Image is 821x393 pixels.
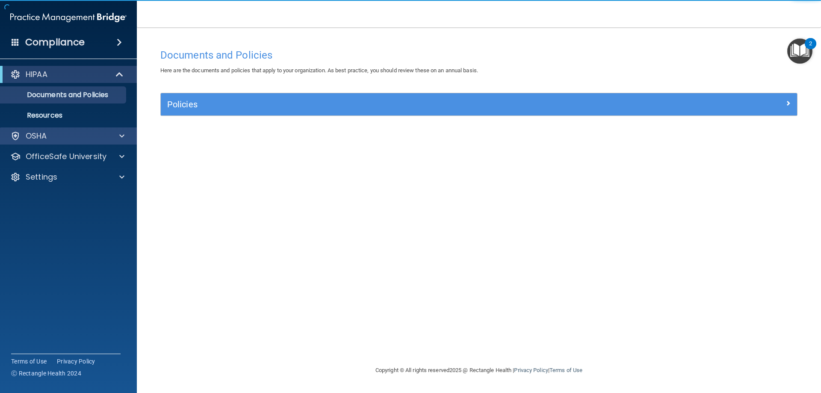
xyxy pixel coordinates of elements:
a: Terms of Use [11,357,47,366]
p: HIPAA [26,69,47,80]
span: Here are the documents and policies that apply to your organization. As best practice, you should... [160,67,478,74]
img: PMB logo [10,9,127,26]
button: Open Resource Center, 2 new notifications [787,38,812,64]
a: HIPAA [10,69,124,80]
a: Settings [10,172,124,182]
h4: Compliance [25,36,85,48]
p: Documents and Policies [6,91,122,99]
div: Copyright © All rights reserved 2025 @ Rectangle Health | | [323,357,635,384]
a: Privacy Policy [57,357,95,366]
a: Privacy Policy [514,367,548,373]
a: Terms of Use [549,367,582,373]
p: OSHA [26,131,47,141]
span: Ⓒ Rectangle Health 2024 [11,369,81,378]
h5: Policies [167,100,632,109]
p: Resources [6,111,122,120]
p: Settings [26,172,57,182]
a: OSHA [10,131,124,141]
h4: Documents and Policies [160,50,797,61]
div: 2 [809,44,812,55]
a: Policies [167,98,791,111]
iframe: Drift Widget Chat Controller [673,332,811,366]
a: OfficeSafe University [10,151,124,162]
p: OfficeSafe University [26,151,106,162]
